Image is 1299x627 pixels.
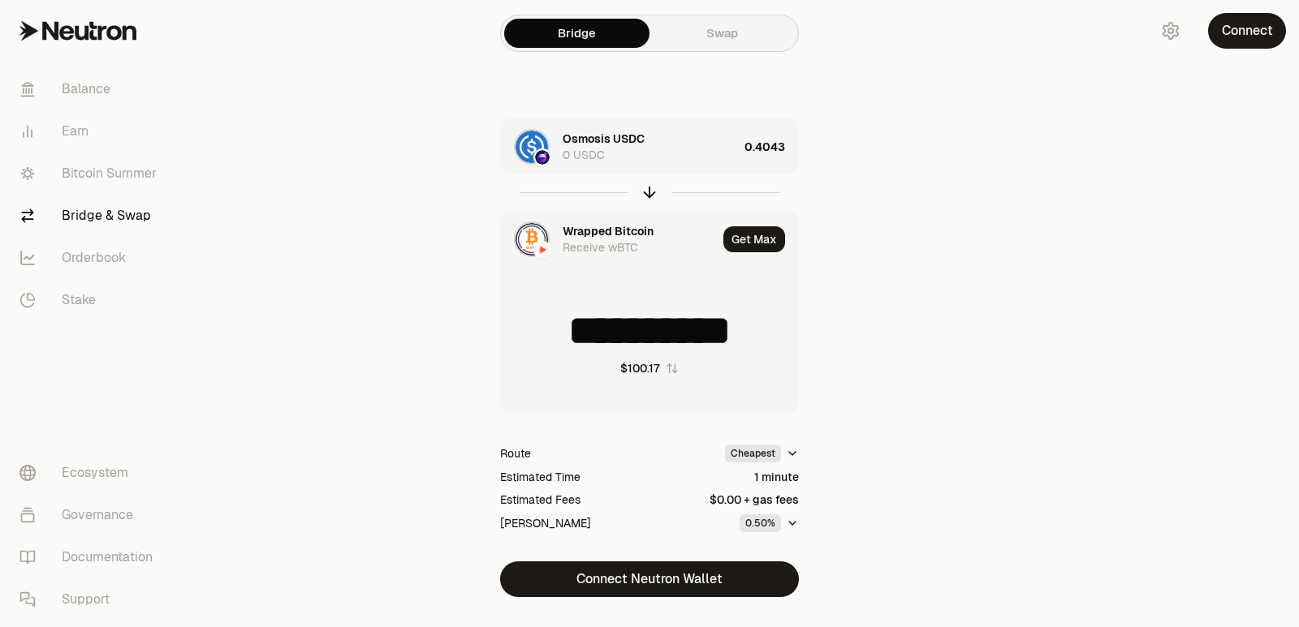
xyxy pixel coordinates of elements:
[504,19,649,48] a: Bridge
[6,452,175,494] a: Ecosystem
[563,147,605,163] div: 0 USDC
[725,444,799,462] button: Cheapest
[6,237,175,279] a: Orderbook
[6,68,175,110] a: Balance
[6,110,175,152] a: Earn
[1208,13,1286,49] button: Connect
[500,561,799,597] button: Connect Neutron Wallet
[501,119,798,174] button: USDC LogoOsmosis LogoOsmosis USDC0 USDC0.4043
[563,239,638,256] div: Receive wBTC
[744,119,798,174] div: 0.4043
[754,469,799,485] div: 1 minute
[6,578,175,621] a: Support
[535,243,550,257] img: Neutron Logo
[535,150,550,165] img: Osmosis Logo
[740,514,799,532] button: 0.50%
[500,515,591,531] div: [PERSON_NAME]
[6,494,175,536] a: Governance
[649,19,795,48] a: Swap
[6,195,175,237] a: Bridge & Swap
[500,469,580,485] div: Estimated Time
[723,226,785,252] button: Get Max
[6,152,175,195] a: Bitcoin Summer
[620,360,679,376] button: $100.17
[710,492,799,508] div: $0.00 + gas fees
[725,444,781,462] div: Cheapest
[501,119,738,174] div: USDC LogoOsmosis LogoOsmosis USDC0 USDC
[516,223,548,256] img: wBTC Logo
[620,360,659,376] div: $100.17
[563,131,645,147] div: Osmosis USDC
[500,445,531,462] div: Route
[501,212,717,267] div: wBTC LogoNeutron LogoWrapped BitcoinReceive wBTC
[740,514,781,532] div: 0.50%
[6,536,175,578] a: Documentation
[6,279,175,321] a: Stake
[563,223,654,239] div: Wrapped Bitcoin
[500,492,580,508] div: Estimated Fees
[516,131,548,163] img: USDC Logo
